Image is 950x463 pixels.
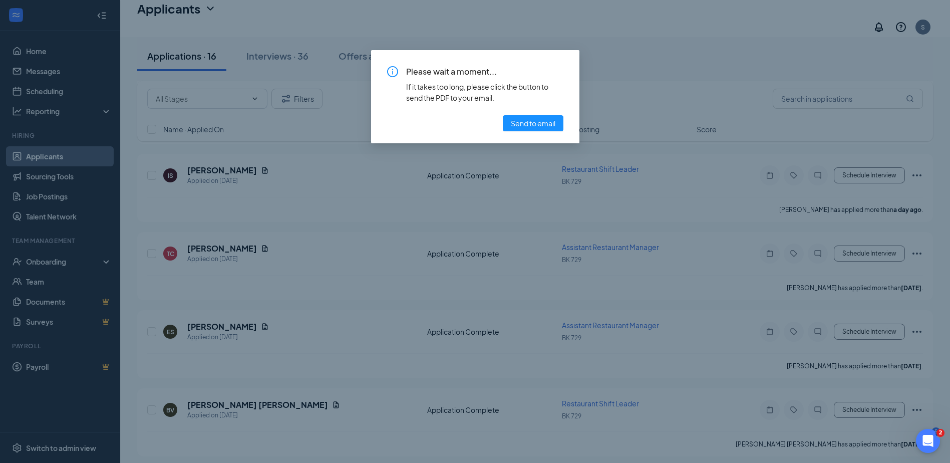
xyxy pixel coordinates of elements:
button: Send to email [503,115,563,131]
span: 2 [936,429,944,437]
div: If it takes too long, please click the button to send the PDF to your email. [406,81,563,103]
span: Please wait a moment... [406,66,563,77]
span: info-circle [387,66,398,77]
span: Send to email [511,118,555,129]
iframe: Intercom live chat [916,429,940,453]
